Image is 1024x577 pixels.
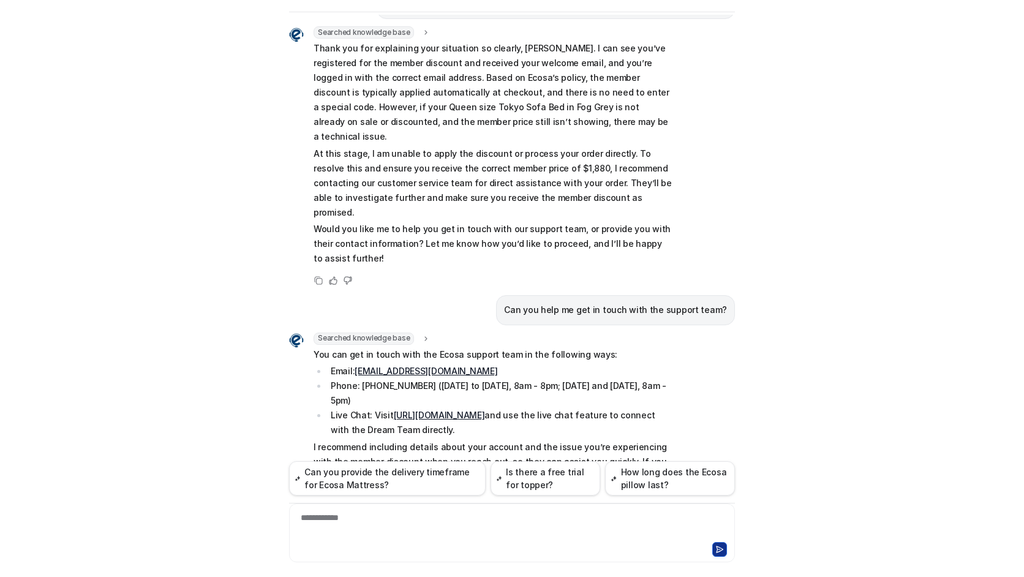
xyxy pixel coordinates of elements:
p: You can get in touch with the Ecosa support team in the following ways: [314,347,672,362]
p: Would you like me to help you get in touch with our support team, or provide you with their conta... [314,222,672,266]
button: How long does the Ecosa pillow last? [605,461,735,496]
li: Phone: [PHONE_NUMBER] ([DATE] to [DATE], 8am - 8pm; [DATE] and [DATE], 8am - 5pm) [327,379,672,408]
li: Live Chat: Visit and use the live chat feature to connect with the Dream Team directly. [327,408,672,437]
a: [URL][DOMAIN_NAME] [394,410,485,420]
img: Widget [289,28,304,42]
span: Searched knowledge base [314,333,414,345]
p: I recommend including details about your account and the issue you’re experiencing with the membe... [314,440,672,484]
p: Thank you for explaining your situation so clearly, [PERSON_NAME]. I can see you’ve registered fo... [314,41,672,144]
button: Can you provide the delivery timeframe for Ecosa Mattress? [289,461,486,496]
span: Searched knowledge base [314,26,414,39]
img: Widget [289,333,304,348]
a: [EMAIL_ADDRESS][DOMAIN_NAME] [355,366,497,376]
button: Is there a free trial for topper? [491,461,600,496]
p: Can you help me get in touch with the support team? [504,303,727,317]
li: Email: [327,364,672,379]
p: At this stage, I am unable to apply the discount or process your order directly. To resolve this ... [314,146,672,220]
